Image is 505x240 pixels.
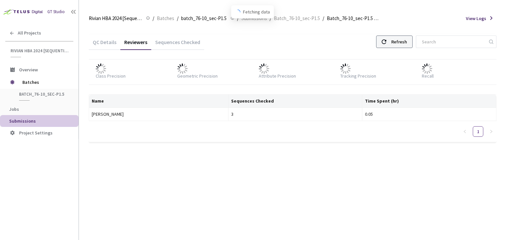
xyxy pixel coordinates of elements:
[422,63,432,74] img: loader.gif
[120,39,151,50] div: Reviewers
[181,14,227,22] span: batch_76-10_sec-P1.5
[11,48,69,54] span: Rivian HBA 2024 [Sequential]
[243,8,270,15] span: Fetching data
[228,95,363,108] th: Sequences Checked
[177,73,218,79] div: Geometric Precision
[365,110,493,118] div: 0.05
[153,14,154,22] li: /
[486,126,496,137] button: right
[274,14,320,22] span: Batch_76-10_sec-P1.5
[177,14,179,22] li: /
[19,91,68,97] span: batch_76-10_sec-P1.5
[156,14,176,22] a: Batches
[89,95,228,108] th: Name
[22,76,67,89] span: Batches
[422,73,434,79] div: Recall
[466,15,486,22] span: View Logs
[486,126,496,137] li: Next Page
[19,67,38,73] span: Overview
[9,106,19,112] span: Jobs
[340,63,351,74] img: loader.gif
[340,73,376,79] div: Tracking Precision
[177,63,188,74] img: loader.gif
[323,14,324,22] li: /
[47,9,65,15] div: GT Studio
[460,126,470,137] button: left
[231,110,360,118] div: 3
[259,73,296,79] div: Attribute Precision
[9,118,36,124] span: Submissions
[473,127,483,136] a: 1
[157,14,174,22] span: Batches
[240,14,268,22] a: Submissions
[273,14,321,22] a: Batch_76-10_sec-P1.5
[89,39,120,50] div: QC Details
[235,10,240,15] span: loading
[19,130,53,136] span: Project Settings
[362,95,496,108] th: Time Spent (hr)
[473,126,483,137] li: 1
[460,126,470,137] li: Previous Page
[418,36,488,48] input: Search
[463,130,467,133] span: left
[92,110,226,118] div: [PERSON_NAME]
[96,63,106,74] img: loader.gif
[18,30,41,36] span: All Projects
[327,14,380,22] span: Batch_76-10_sec-P1.5 QC - [DATE]
[489,130,493,133] span: right
[151,39,204,50] div: Sequences Checked
[391,36,407,48] div: Refresh
[96,73,126,79] div: Class Precision
[89,14,142,22] span: Rivian HBA 2024 [Sequential]
[259,63,269,74] img: loader.gif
